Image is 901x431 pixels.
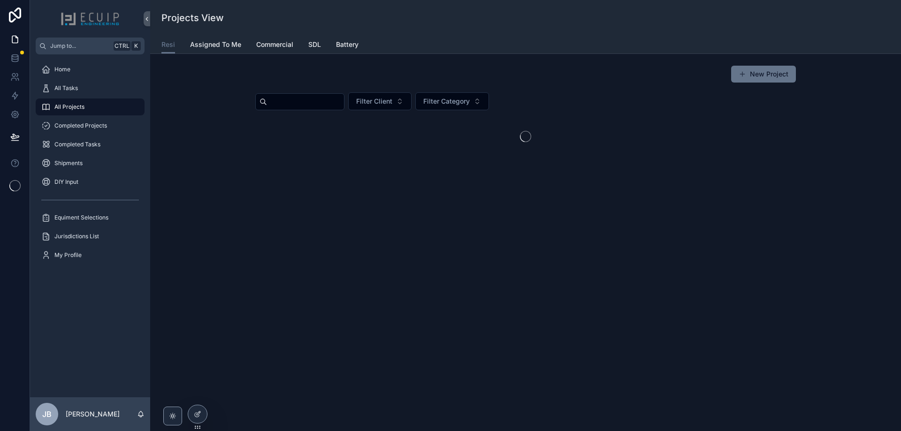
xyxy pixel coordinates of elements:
a: All Projects [36,98,145,115]
span: All Tasks [54,84,78,92]
a: Jurisdictions List [36,228,145,245]
a: Shipments [36,155,145,172]
a: Assigned To Me [190,36,241,55]
p: [PERSON_NAME] [66,409,120,419]
button: Select Button [415,92,489,110]
span: Assigned To Me [190,40,241,49]
button: Jump to...CtrlK [36,38,145,54]
span: Completed Projects [54,122,107,129]
span: Commercial [256,40,293,49]
div: scrollable content [30,54,150,276]
a: Commercial [256,36,293,55]
span: Filter Client [356,97,392,106]
a: Resi [161,36,175,54]
span: Battery [336,40,359,49]
a: SDL [308,36,321,55]
span: Equiment Selections [54,214,108,221]
span: Home [54,66,70,73]
span: My Profile [54,251,82,259]
a: Completed Tasks [36,136,145,153]
span: Filter Category [423,97,470,106]
span: SDL [308,40,321,49]
a: DIY Input [36,174,145,190]
a: Completed Projects [36,117,145,134]
span: Ctrl [114,41,130,51]
span: DIY Input [54,178,78,186]
a: Battery [336,36,359,55]
a: All Tasks [36,80,145,97]
span: Completed Tasks [54,141,100,148]
a: Home [36,61,145,78]
a: My Profile [36,247,145,264]
button: Select Button [348,92,412,110]
span: Shipments [54,159,83,167]
img: App logo [61,11,120,26]
span: K [132,42,140,50]
span: All Projects [54,103,84,111]
span: Resi [161,40,175,49]
span: Jump to... [50,42,110,50]
span: JB [42,408,52,420]
span: Jurisdictions List [54,233,99,240]
a: Equiment Selections [36,209,145,226]
h1: Projects View [161,11,224,24]
button: New Project [731,66,796,83]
